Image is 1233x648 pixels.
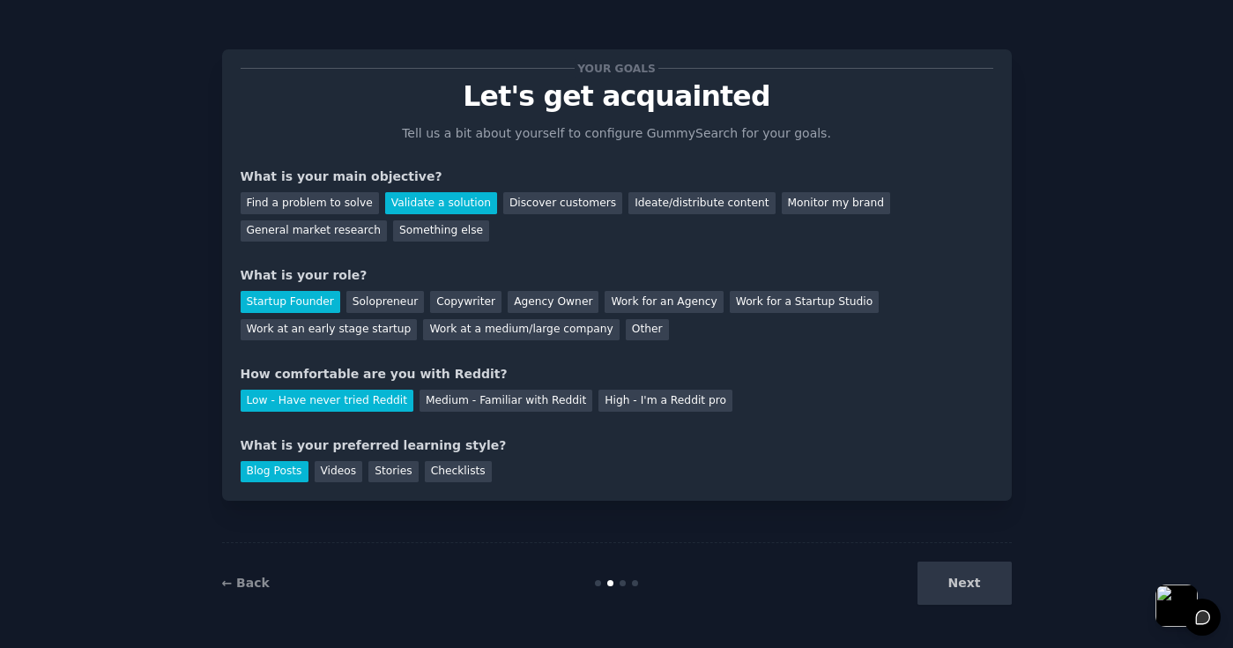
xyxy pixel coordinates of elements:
p: Let's get acquainted [241,81,993,112]
div: Discover customers [503,192,622,214]
div: Agency Owner [508,291,598,313]
div: General market research [241,220,388,242]
div: How comfortable are you with Reddit? [241,365,993,384]
div: Work for an Agency [605,291,723,313]
span: Your goals [575,59,659,78]
div: Startup Founder [241,291,340,313]
div: Solopreneur [346,291,424,313]
div: Work at an early stage startup [241,319,418,341]
a: ← Back [222,576,270,590]
div: Copywriter [430,291,501,313]
div: Monitor my brand [782,192,890,214]
div: Checklists [425,461,492,483]
div: High - I'm a Reddit pro [598,390,732,412]
p: Tell us a bit about yourself to configure GummySearch for your goals. [395,124,839,143]
div: Work for a Startup Studio [730,291,879,313]
div: Other [626,319,669,341]
div: What is your role? [241,266,993,285]
div: What is your preferred learning style? [241,436,993,455]
div: Blog Posts [241,461,308,483]
div: What is your main objective? [241,168,993,186]
div: Ideate/distribute content [628,192,775,214]
div: Videos [315,461,363,483]
div: Something else [393,220,489,242]
div: Work at a medium/large company [423,319,619,341]
div: Validate a solution [385,192,497,214]
div: Low - Have never tried Reddit [241,390,413,412]
div: Stories [368,461,418,483]
div: Find a problem to solve [241,192,379,214]
div: Medium - Familiar with Reddit [420,390,592,412]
